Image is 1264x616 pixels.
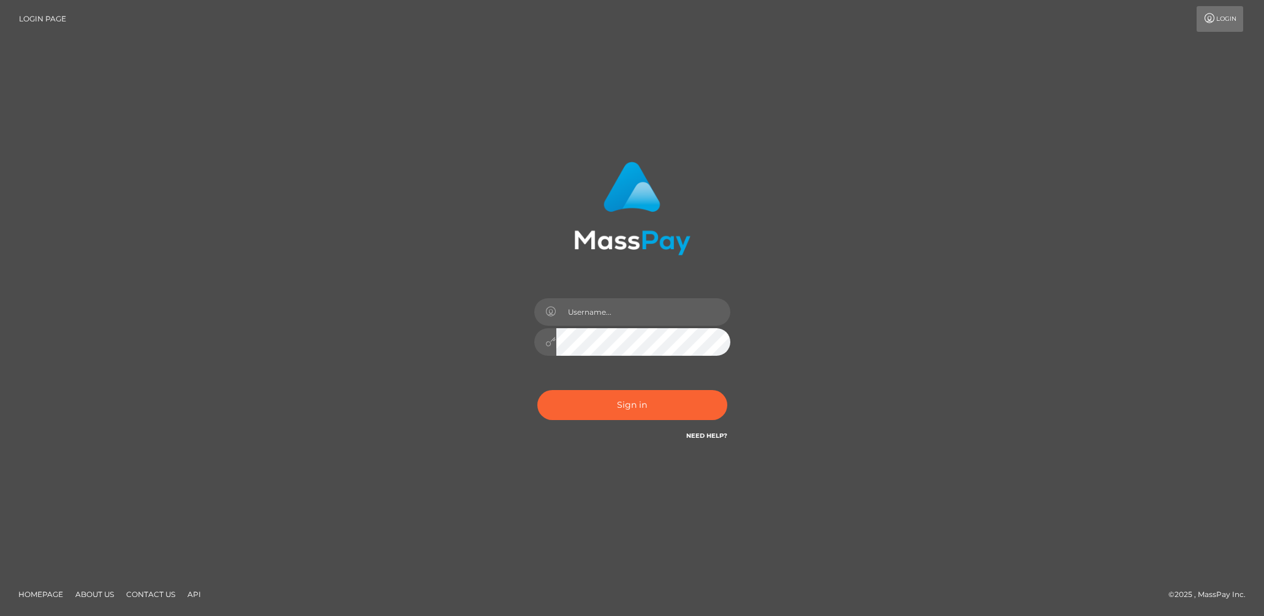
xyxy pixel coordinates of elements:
a: About Us [70,585,119,604]
div: © 2025 , MassPay Inc. [1168,588,1255,601]
a: Login [1197,6,1243,32]
a: Login Page [19,6,66,32]
a: API [183,585,206,604]
a: Homepage [13,585,68,604]
a: Contact Us [121,585,180,604]
a: Need Help? [686,432,727,440]
input: Username... [556,298,730,326]
button: Sign in [537,390,727,420]
img: MassPay Login [574,162,691,255]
